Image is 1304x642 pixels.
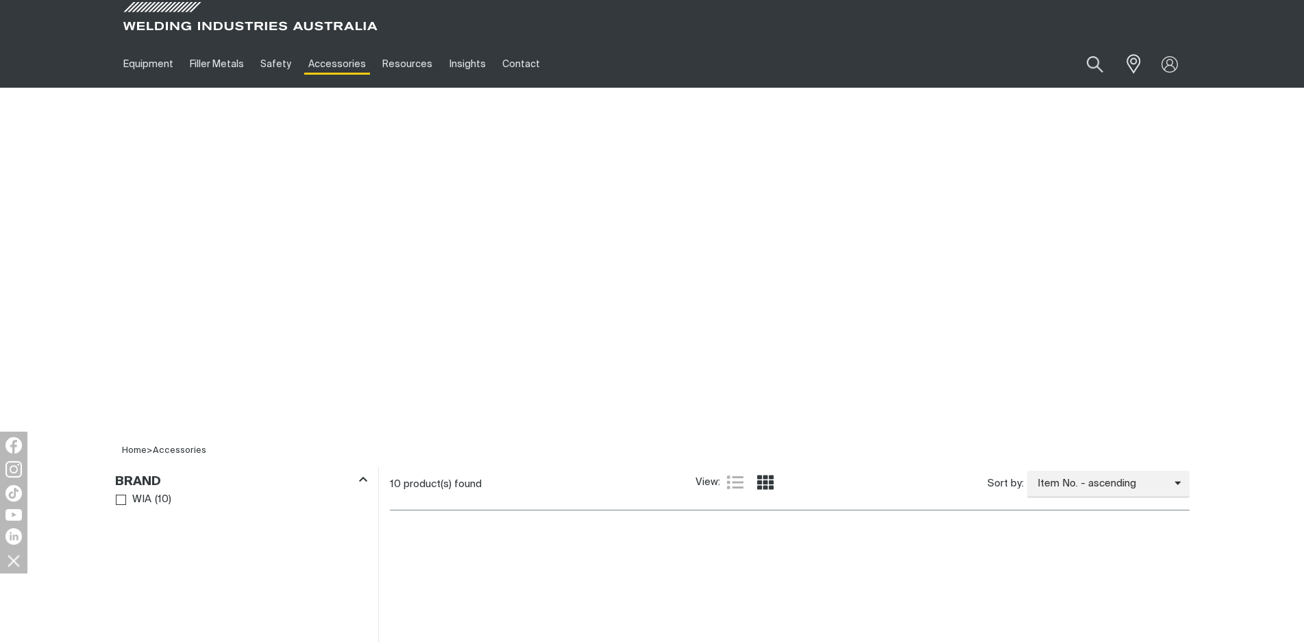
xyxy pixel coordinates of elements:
img: hide socials [2,549,25,572]
span: View: [696,475,720,491]
span: WIA [132,492,151,508]
a: Accessories [300,40,374,88]
nav: Main [115,40,921,88]
a: Contact [494,40,548,88]
div: 10 [390,478,696,491]
img: Instagram [5,461,22,478]
span: product(s) found [404,479,482,489]
a: Resources [374,40,441,88]
section: Product list controls [390,467,1190,502]
a: Filler Metals [182,40,252,88]
span: Item No. - ascending [1027,476,1174,492]
a: List view [727,474,743,491]
input: Product name or item number... [1054,48,1118,80]
a: Insights [441,40,493,88]
a: WIA [116,491,152,509]
span: Sort by: [987,476,1024,492]
img: TikTok [5,485,22,502]
span: ( 10 ) [155,492,171,508]
h3: Brand [115,474,161,490]
img: LinkedIn [5,528,22,545]
img: YouTube [5,509,22,521]
aside: Filters [115,467,367,510]
a: Accessories [153,446,206,455]
button: Search products [1072,48,1118,80]
span: > [147,446,153,455]
h1: Cutting Equipment & Consumables [356,365,948,410]
img: Facebook [5,437,22,454]
a: Equipment [115,40,182,88]
a: Safety [252,40,299,88]
ul: Brand [116,491,367,509]
a: Home [122,446,147,455]
div: Brand [115,471,367,490]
